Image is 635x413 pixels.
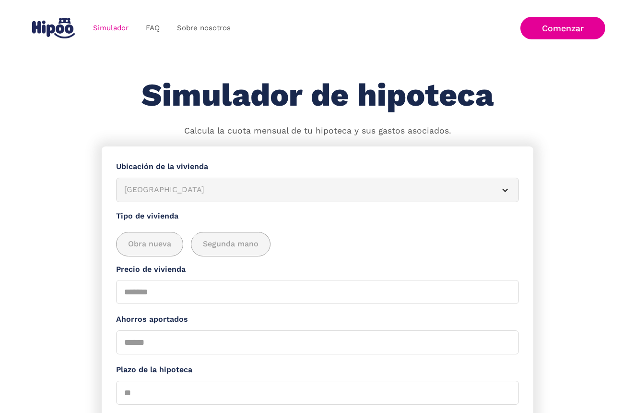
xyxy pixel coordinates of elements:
[184,125,451,137] p: Calcula la cuota mensual de tu hipoteca y sus gastos asociados.
[116,161,519,173] label: Ubicación de la vivienda
[116,178,519,202] article: [GEOGRAPHIC_DATA]
[168,19,239,37] a: Sobre nosotros
[116,264,519,276] label: Precio de vivienda
[520,17,605,39] a: Comenzar
[84,19,137,37] a: Simulador
[203,238,259,250] span: Segunda mano
[30,14,77,42] a: home
[124,184,488,196] div: [GEOGRAPHIC_DATA]
[116,232,519,256] div: add_description_here
[116,364,519,376] label: Plazo de la hipoteca
[137,19,168,37] a: FAQ
[116,314,519,326] label: Ahorros aportados
[141,78,494,113] h1: Simulador de hipoteca
[128,238,171,250] span: Obra nueva
[116,210,519,222] label: Tipo de vivienda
